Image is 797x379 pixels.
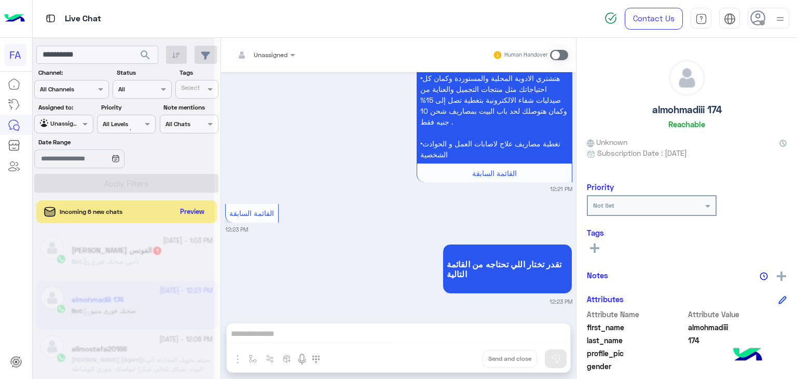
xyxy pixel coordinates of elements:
[4,8,25,30] img: Logo
[587,228,787,237] h6: Tags
[587,322,686,333] span: first_name
[587,270,608,280] h6: Notes
[597,147,687,158] span: Subscription Date : [DATE]
[625,8,683,30] a: Contact Us
[550,185,572,193] small: 12:21 PM
[652,104,722,116] h5: almohmadiii 174
[777,272,786,281] img: add
[587,309,686,320] span: Attribute Name
[688,309,787,320] span: Attribute Value
[688,361,787,372] span: null
[229,209,274,218] span: القائمة السابقة
[587,348,686,359] span: profile_pic
[225,225,248,234] small: 12:23 PM
[691,8,711,30] a: tab
[504,51,548,59] small: Human Handover
[587,137,627,147] span: Unknown
[587,335,686,346] span: last_name
[587,294,624,304] h6: Attributes
[472,169,517,178] span: القائمة السابقة
[688,335,787,346] span: 174
[587,182,614,192] h6: Priority
[254,51,287,59] span: Unassigned
[483,350,537,368] button: Send and close
[724,13,736,25] img: tab
[587,361,686,372] span: gender
[774,12,787,25] img: profile
[668,119,705,129] h6: Reachable
[688,322,787,333] span: almohmadiii
[604,12,617,24] img: spinner
[669,60,705,96] img: defaultAdmin.png
[447,259,568,279] span: تقدر تختار اللي تحتاجه من القائمة التالية
[695,13,707,25] img: tab
[730,337,766,374] img: hulul-logo.png
[44,12,57,25] img: tab
[4,44,26,66] div: FA
[114,120,132,139] div: loading...
[760,272,768,280] img: notes
[549,297,572,306] small: 12:23 PM
[65,12,101,26] p: Live Chat
[180,83,200,95] div: Select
